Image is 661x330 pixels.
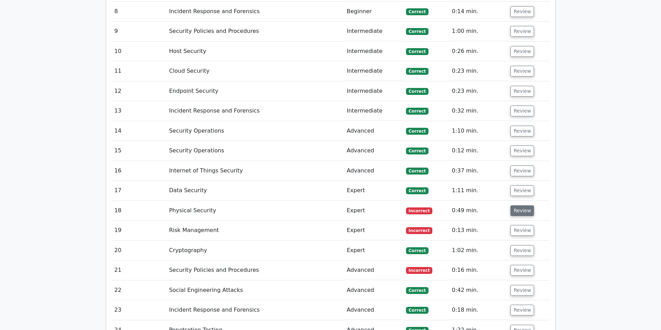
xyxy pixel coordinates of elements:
td: 16 [112,161,167,181]
td: 0:13 min. [449,221,508,240]
span: Correct [406,247,429,254]
td: Internet of Things Security [166,161,344,181]
td: Incident Response and Forensics [166,300,344,320]
td: Incident Response and Forensics [166,101,344,121]
td: 9 [112,21,167,41]
button: Review [510,166,534,176]
td: Advanced [344,280,403,300]
td: 14 [112,121,167,141]
span: Correct [406,68,429,75]
td: 1:02 min. [449,241,508,260]
button: Review [510,6,534,17]
td: Incident Response and Forensics [166,2,344,21]
td: Security Operations [166,141,344,161]
td: 10 [112,42,167,61]
td: 0:18 min. [449,300,508,320]
td: 0:37 min. [449,161,508,181]
span: Correct [406,148,429,154]
td: 21 [112,260,167,280]
td: 12 [112,81,167,101]
td: 0:23 min. [449,81,508,101]
td: 0:42 min. [449,280,508,300]
span: Correct [406,88,429,95]
span: Correct [406,307,429,314]
span: Correct [406,287,429,294]
td: Beginner [344,2,403,21]
button: Review [510,245,534,256]
td: 13 [112,101,167,121]
span: Incorrect [406,207,433,214]
td: Host Security [166,42,344,61]
td: Data Security [166,181,344,200]
button: Review [510,66,534,77]
button: Review [510,305,534,315]
button: Review [510,145,534,156]
td: Physical Security [166,201,344,221]
td: 11 [112,61,167,81]
td: Advanced [344,141,403,161]
button: Review [510,106,534,116]
td: Expert [344,201,403,221]
span: Correct [406,28,429,35]
span: Correct [406,187,429,194]
td: 1:00 min. [449,21,508,41]
td: Intermediate [344,21,403,41]
td: 0:23 min. [449,61,508,81]
td: 0:14 min. [449,2,508,21]
button: Review [510,225,534,236]
td: 8 [112,2,167,21]
td: 0:32 min. [449,101,508,121]
button: Review [510,46,534,57]
span: Incorrect [406,267,433,274]
span: Correct [406,48,429,55]
td: Security Policies and Procedures [166,260,344,280]
td: Expert [344,241,403,260]
td: Security Policies and Procedures [166,21,344,41]
span: Correct [406,8,429,15]
td: 1:11 min. [449,181,508,200]
button: Review [510,285,534,296]
td: Cryptography [166,241,344,260]
td: Cloud Security [166,61,344,81]
td: 0:26 min. [449,42,508,61]
td: Endpoint Security [166,81,344,101]
td: Expert [344,181,403,200]
button: Review [510,26,534,37]
td: 0:12 min. [449,141,508,161]
td: Intermediate [344,61,403,81]
td: 0:16 min. [449,260,508,280]
td: Intermediate [344,101,403,121]
td: 19 [112,221,167,240]
td: Social Engineering Attacks [166,280,344,300]
button: Review [510,265,534,276]
td: 23 [112,300,167,320]
td: 0:49 min. [449,201,508,221]
span: Correct [406,108,429,115]
td: Advanced [344,161,403,181]
button: Review [510,185,534,196]
td: Advanced [344,300,403,320]
button: Review [510,86,534,97]
td: Intermediate [344,81,403,101]
span: Incorrect [406,227,433,234]
td: 15 [112,141,167,161]
td: Advanced [344,121,403,141]
td: Security Operations [166,121,344,141]
button: Review [510,205,534,216]
span: Correct [406,168,429,175]
td: 18 [112,201,167,221]
td: 20 [112,241,167,260]
button: Review [510,126,534,136]
td: Intermediate [344,42,403,61]
td: Advanced [344,260,403,280]
td: 17 [112,181,167,200]
td: Expert [344,221,403,240]
td: 22 [112,280,167,300]
td: 1:10 min. [449,121,508,141]
td: Risk Management [166,221,344,240]
span: Correct [406,128,429,135]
